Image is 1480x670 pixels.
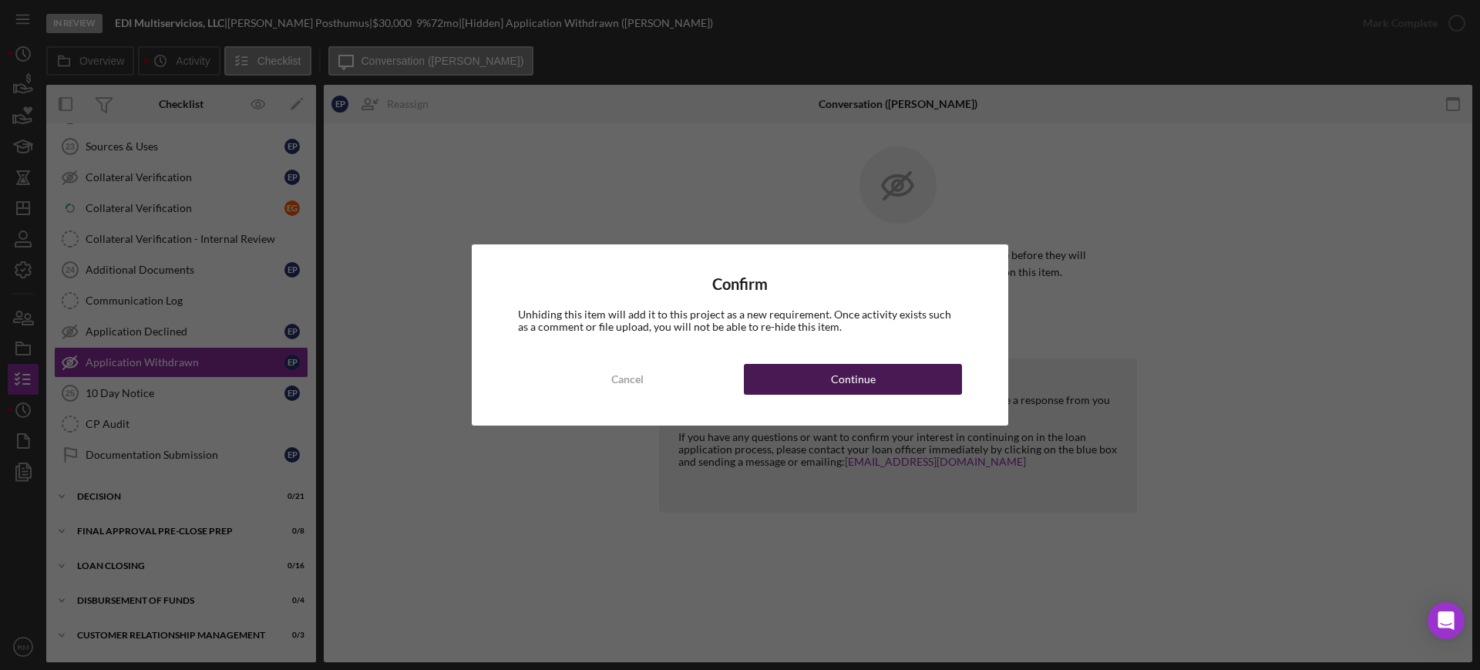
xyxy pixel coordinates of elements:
div: Unhiding this item will add it to this project as a new requirement. Once activity exists such as... [518,308,962,333]
button: Cancel [518,364,736,395]
button: Continue [744,364,962,395]
div: Cancel [611,364,644,395]
h4: Confirm [518,275,962,293]
div: Open Intercom Messenger [1428,602,1465,639]
div: Continue [831,364,876,395]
